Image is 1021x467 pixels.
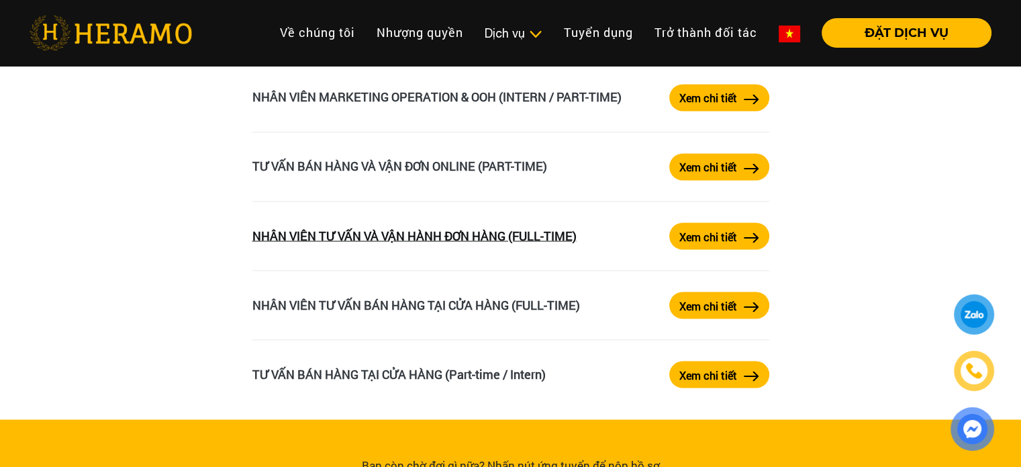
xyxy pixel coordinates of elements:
label: Xem chi tiết [679,159,737,175]
img: arrow [744,94,759,104]
label: Xem chi tiết [679,228,737,245]
a: NHÂN VIÊN MARKETING OPERATION & OOH (INTERN / PART-TIME) [252,89,622,105]
button: Xem chi tiết [669,84,769,111]
a: Tuyển dụng [553,18,644,47]
img: subToggleIcon [528,28,542,41]
a: TƯ VẤN BÁN HÀNG TẠI CỬA HÀNG (Part-time / Intern) [252,366,546,382]
button: Xem chi tiết [669,222,769,249]
a: TƯ VẤN BÁN HÀNG VÀ VẬN ĐƠN ONLINE (PART-TIME) [252,158,547,174]
button: Xem chi tiết [669,292,769,319]
a: Xem chi tiếtarrow [669,222,769,249]
a: Trở thành đối tác [644,18,768,47]
button: Xem chi tiết [669,361,769,388]
a: Xem chi tiếtarrow [669,153,769,180]
button: ĐẶT DỊCH VỤ [822,18,991,48]
button: Xem chi tiết [669,153,769,180]
a: ĐẶT DỊCH VỤ [811,27,991,39]
a: NHÂN VIÊN TƯ VẤN VÀ VẬN HÀNH ĐƠN HÀNG (FULL-TIME) [252,227,577,243]
a: Xem chi tiếtarrow [669,361,769,388]
a: Xem chi tiếtarrow [669,292,769,319]
label: Xem chi tiết [679,298,737,314]
label: Xem chi tiết [679,367,737,383]
div: Dịch vụ [485,24,542,42]
a: Về chúng tôi [269,18,366,47]
a: Nhượng quyền [366,18,474,47]
a: phone-icon [956,353,992,389]
img: arrow [744,371,759,381]
img: phone-icon [964,362,983,381]
img: arrow [744,163,759,173]
img: vn-flag.png [779,26,800,42]
img: heramo-logo.png [30,15,192,50]
a: Xem chi tiếtarrow [669,84,769,111]
a: NHÂN VIÊN TƯ VẤN BÁN HÀNG TẠI CỬA HÀNG (FULL-TIME) [252,296,580,312]
label: Xem chi tiết [679,90,737,106]
img: arrow [744,302,759,312]
img: arrow [744,232,759,243]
